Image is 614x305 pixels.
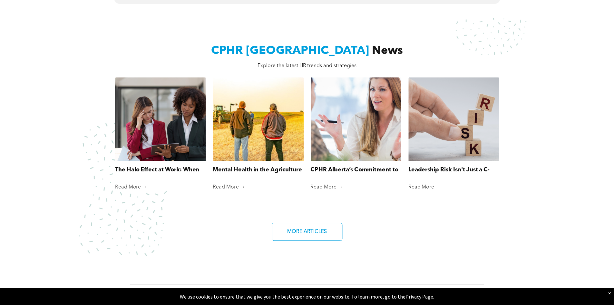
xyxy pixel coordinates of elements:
[272,223,342,241] a: MORE ARTICLES
[213,184,303,190] a: Read More →
[408,166,499,174] a: Leadership Risk Isn't Just a C-Suite Concern
[115,166,206,174] a: The Halo Effect at Work: When First Impressions Cloud Fair Judgment
[258,63,356,68] span: Explore the latest HR trends and strategies
[285,226,329,238] span: MORE ARTICLES
[115,184,206,190] a: Read More →
[211,45,369,57] span: CPHR [GEOGRAPHIC_DATA]
[405,293,434,300] a: Privacy Page.
[372,45,403,57] span: News
[213,166,303,174] a: Mental Health in the Agriculture Industry
[608,290,611,296] div: Dismiss notification
[408,184,499,190] a: Read More →
[310,184,401,190] a: Read More →
[310,166,401,174] a: CPHR Alberta’s Commitment to Supporting Reservists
